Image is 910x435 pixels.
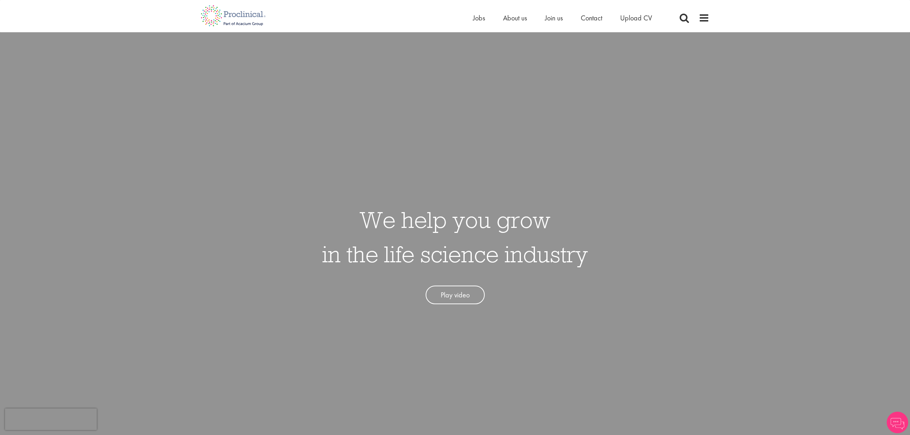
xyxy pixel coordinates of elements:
[887,412,908,433] img: Chatbot
[426,286,485,305] a: Play video
[503,13,527,23] a: About us
[473,13,485,23] a: Jobs
[581,13,602,23] a: Contact
[322,202,588,271] h1: We help you grow in the life science industry
[545,13,563,23] a: Join us
[620,13,652,23] a: Upload CV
